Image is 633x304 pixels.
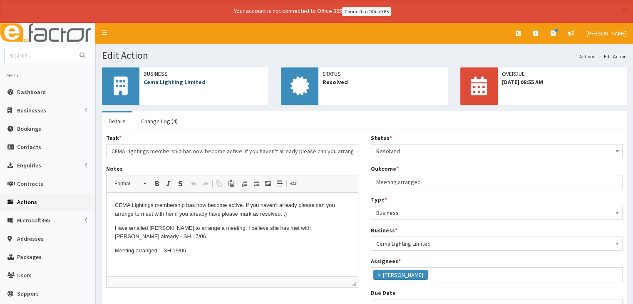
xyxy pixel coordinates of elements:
[371,237,623,251] span: Cema Lighting Limited
[371,226,397,234] label: Business
[17,125,41,132] span: Bookings
[502,70,623,78] span: OVERDUE
[378,271,381,279] span: ×
[622,6,627,15] button: ×
[107,193,358,276] iframe: Rich Text Editor, notes
[225,178,237,189] a: Paste (Ctrl+V)
[371,144,623,158] span: Resolved
[342,7,391,16] a: Connect to Office365
[371,206,623,220] span: Business
[371,134,392,142] label: Status
[262,178,274,189] a: Image
[174,178,186,189] a: Strike Through
[144,70,264,78] span: Business
[376,145,618,157] span: Resolved
[106,164,123,173] label: Notes
[579,53,595,60] a: Actions
[17,217,50,224] span: Microsoft365
[371,257,401,265] label: Assignees
[323,70,443,78] span: Status
[17,272,32,279] span: Users
[371,164,399,173] label: Outcome
[151,178,163,189] a: Bold (Ctrl+B)
[596,53,627,60] li: Edit Action
[213,178,225,189] a: Copy (Ctrl+C)
[580,23,633,44] a: [PERSON_NAME]
[106,134,122,142] label: Task
[352,282,356,286] span: Drag to resize
[17,143,41,151] span: Contacts
[69,7,556,16] div: Your account is not connected to Office 365
[239,178,251,189] a: Insert/Remove Numbered List
[5,48,74,63] input: Search...
[586,30,627,37] span: [PERSON_NAME]
[288,178,299,189] a: Link (Ctrl+L)
[17,180,43,187] span: Contracts
[102,50,627,61] h1: Edit Action
[102,112,132,130] a: Details
[200,178,211,189] a: Redo (Ctrl+Y)
[144,78,206,86] a: Cema Lighting Limited
[376,207,618,219] span: Business
[163,178,174,189] a: Italic (Ctrl+I)
[17,253,42,261] span: Packages
[371,195,387,204] label: Type
[110,178,150,189] a: Format
[17,88,46,96] span: Dashboard
[110,178,139,189] span: Format
[17,290,38,297] span: Support
[502,78,623,86] span: [DATE] 08:55 AM
[17,107,46,114] span: Businesses
[274,178,285,189] a: Insert Horizontal Line
[373,270,428,280] li: Simone Hempel
[17,198,37,206] span: Actions
[371,289,396,297] label: Due Date
[188,178,200,189] a: Undo (Ctrl+Z)
[376,238,618,249] span: Cema Lighting Limited
[134,112,184,130] a: Change Log (4)
[251,178,262,189] a: Insert/Remove Bulleted List
[17,162,41,169] span: Enquiries
[323,78,443,86] span: Resolved
[17,235,44,242] span: Addresses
